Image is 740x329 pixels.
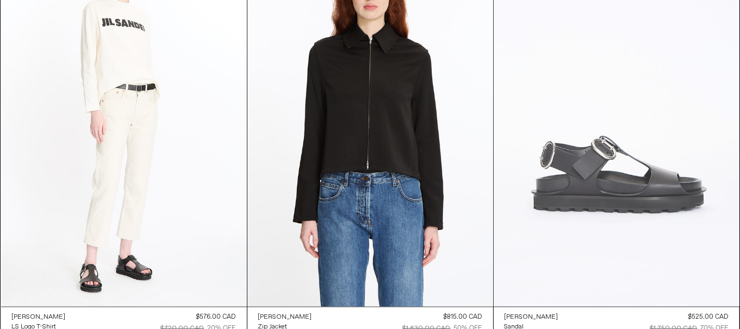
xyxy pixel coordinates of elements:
[12,313,66,322] a: [PERSON_NAME]
[505,313,558,322] div: [PERSON_NAME]
[258,313,312,322] div: [PERSON_NAME]
[12,313,66,322] div: [PERSON_NAME]
[258,313,312,322] a: [PERSON_NAME]
[444,313,482,322] div: $815.00 CAD
[505,313,558,322] a: [PERSON_NAME]
[688,313,729,322] div: $525.00 CAD
[196,313,236,322] div: $576.00 CAD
